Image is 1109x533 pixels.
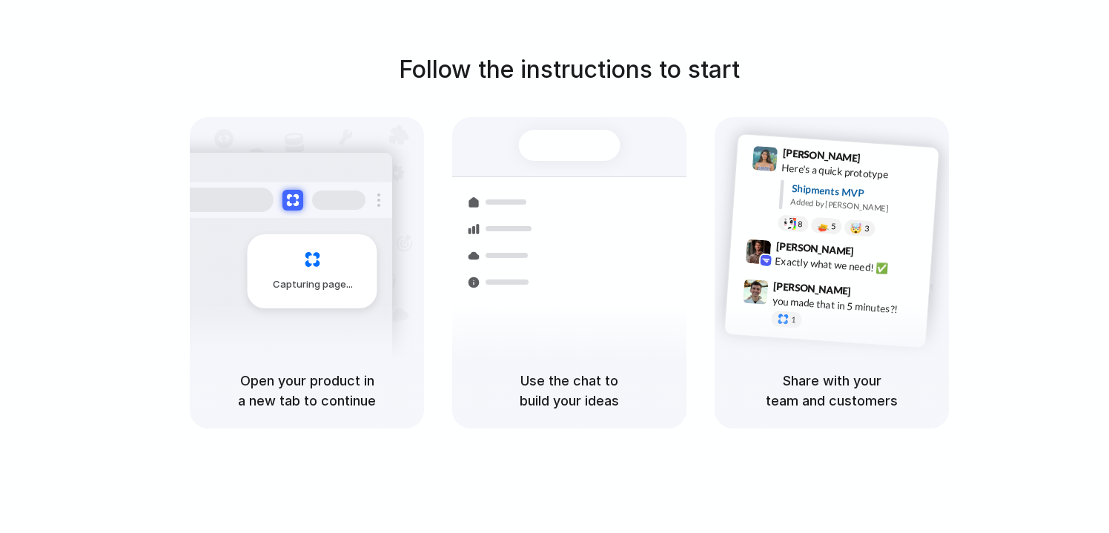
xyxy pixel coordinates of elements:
span: 8 [798,219,803,228]
div: Exactly what we need! ✅ [775,253,923,278]
div: Added by [PERSON_NAME] [790,195,927,216]
span: 3 [864,224,870,232]
span: [PERSON_NAME] [775,237,854,259]
span: 9:42 AM [858,245,889,262]
span: [PERSON_NAME] [773,277,852,299]
div: Here's a quick prototype [781,159,930,185]
div: 🤯 [850,222,863,234]
span: 1 [791,315,796,323]
div: you made that in 5 minutes?! [772,293,920,318]
h5: Open your product in a new tab to continue [208,371,406,411]
span: 9:47 AM [855,285,886,302]
h5: Use the chat to build your ideas [470,371,669,411]
span: 9:41 AM [865,151,896,169]
h5: Share with your team and customers [732,371,931,411]
span: Capturing page [273,277,355,292]
span: 5 [831,222,836,230]
div: Shipments MVP [791,180,928,205]
span: [PERSON_NAME] [782,145,861,166]
h1: Follow the instructions to start [399,52,740,87]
